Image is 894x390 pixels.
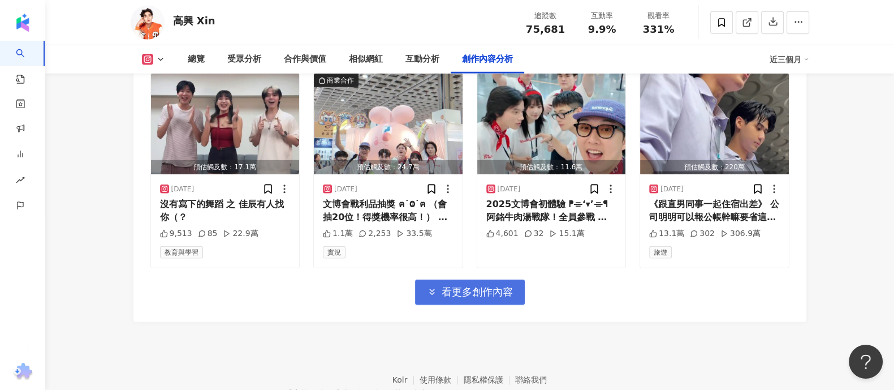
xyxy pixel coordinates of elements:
[464,375,516,384] a: 隱私權保護
[690,228,715,239] div: 302
[396,228,431,239] div: 33.5萬
[171,185,195,194] div: [DATE]
[640,160,789,174] div: 預估觸及數：220萬
[486,228,519,239] div: 4,601
[188,53,205,66] div: 總覽
[526,23,565,35] span: 75,681
[323,198,454,224] div: 文博會戰利品抽獎 ฅ˙Ⱉ˙ฅ （會抽20位！得獎機率很高！） ✨ 首先！先追蹤 @a.ming.beef 再來！在此影片留言許願想要的創作者並標記一位朋友即可參加抽獎喔！！ ex: @（一位朋友...
[515,375,547,384] a: 聯絡我們
[524,228,544,239] div: 32
[640,74,789,174] img: post-image
[498,185,521,194] div: [DATE]
[323,246,345,259] span: 實況
[223,228,258,239] div: 22.9萬
[314,74,463,174] button: 商業合作預估觸及數：24.7萬
[16,169,25,194] span: rise
[420,375,464,384] a: 使用條款
[581,10,624,22] div: 互動率
[392,375,420,384] a: Kolr
[442,286,513,298] span: 看更多創作內容
[131,6,165,40] img: KOL Avatar
[770,50,809,68] div: 近三個月
[486,198,617,224] div: 2025文博會初體驗 ᖰ⌯‘▾’⌯ᖳ 阿銘牛肉湯戰隊！全員參戰 💫 跟一群怪人一起逛文博會超級好玩的，最後我們幾個人在這邊噴了將近3萬元！！！！？ [DATE]還會更新一集阿銘小老闆精選的私心必...
[477,160,626,174] div: 預估觸及數：11.6萬
[720,228,761,239] div: 306.9萬
[284,53,326,66] div: 合作與價值
[198,228,218,239] div: 85
[151,160,300,174] div: 預估觸及數：17.1萬
[151,74,300,174] button: 預估觸及數：17.1萬
[160,228,192,239] div: 9,513
[549,228,584,239] div: 15.1萬
[415,280,525,305] button: 看更多創作內容
[660,185,684,194] div: [DATE]
[227,53,261,66] div: 受眾分析
[16,41,38,85] a: search
[649,198,780,224] div: 《跟直男同事一起住宿出差》 公司明明可以報公帳幹嘛要省這2000？ 我真是好員工😉 致敬原片 @morris_0722 🎬：@bbnnbb_anna #高興到不可[PERSON_NAME]
[405,53,439,66] div: 互動分析
[462,53,513,66] div: 創作內容分析
[327,75,354,86] div: 商業合作
[151,74,300,174] img: post-image
[524,10,567,22] div: 追蹤數
[640,74,789,174] button: 預估觸及數：220萬
[477,74,626,174] button: 預估觸及數：11.6萬
[588,24,616,35] span: 9.9%
[359,228,391,239] div: 2,253
[649,228,684,239] div: 13.1萬
[637,10,680,22] div: 觀看率
[349,53,383,66] div: 相似網紅
[173,14,215,28] div: 高興 Xin
[649,246,672,259] span: 旅遊
[314,160,463,174] div: 預估觸及數：24.7萬
[323,228,353,239] div: 1.1萬
[643,24,675,35] span: 331%
[334,185,357,194] div: [DATE]
[12,363,34,381] img: chrome extension
[160,246,203,259] span: 教育與學習
[14,14,32,32] img: logo icon
[477,74,626,174] img: post-image
[314,74,463,174] img: post-image
[160,198,291,224] div: 沒有寫下的舞蹈 之 佳辰有人找你（？
[849,345,883,379] iframe: Help Scout Beacon - Open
